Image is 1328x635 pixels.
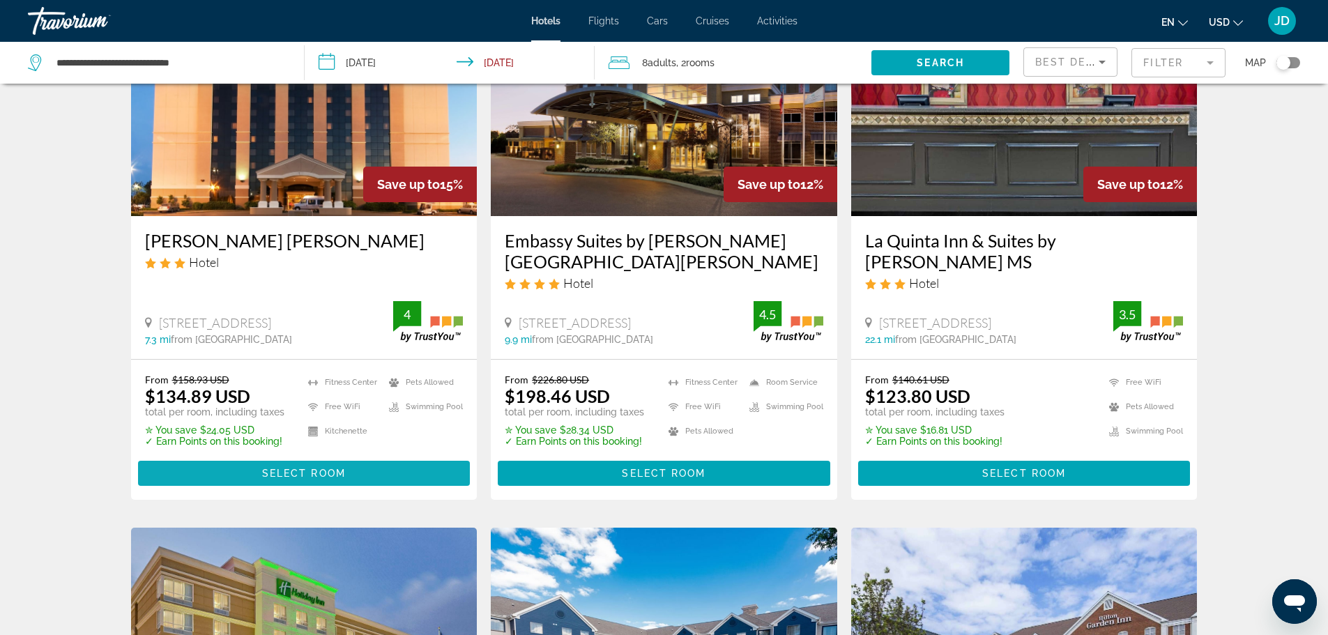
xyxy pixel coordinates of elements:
[909,275,939,291] span: Hotel
[1102,398,1183,415] li: Pets Allowed
[1097,177,1160,192] span: Save up to
[1266,56,1300,69] button: Toggle map
[301,374,382,391] li: Fitness Center
[532,334,653,345] span: from [GEOGRAPHIC_DATA]
[662,422,742,440] li: Pets Allowed
[145,424,197,436] span: ✮ You save
[686,57,715,68] span: rooms
[865,406,1005,418] p: total per room, including taxes
[171,334,292,345] span: from [GEOGRAPHIC_DATA]
[865,424,1005,436] p: $16.81 USD
[754,301,823,342] img: trustyou-badge.svg
[531,15,560,26] a: Hotels
[892,374,949,385] del: $140.61 USD
[662,374,742,391] li: Fitness Center
[865,374,889,385] span: From
[145,436,284,447] p: ✓ Earn Points on this booking!
[865,334,895,345] span: 22.1 mi
[301,398,382,415] li: Free WiFi
[865,424,917,436] span: ✮ You save
[1131,47,1226,78] button: Filter
[1161,12,1188,32] button: Change language
[505,424,556,436] span: ✮ You save
[138,464,471,480] a: Select Room
[696,15,729,26] a: Cruises
[588,15,619,26] a: Flights
[505,436,644,447] p: ✓ Earn Points on this booking!
[1209,12,1243,32] button: Change currency
[865,275,1184,291] div: 3 star Hotel
[138,461,471,486] button: Select Room
[871,50,1009,75] button: Search
[305,42,595,84] button: Check-in date: Sep 20, 2025 Check-out date: Sep 21, 2025
[363,167,477,202] div: 15%
[662,398,742,415] li: Free WiFi
[738,177,800,192] span: Save up to
[1035,54,1106,70] mat-select: Sort by
[642,53,676,72] span: 8
[505,230,823,272] a: Embassy Suites by [PERSON_NAME][GEOGRAPHIC_DATA][PERSON_NAME]
[858,461,1191,486] button: Select Room
[1113,306,1141,323] div: 3.5
[1102,422,1183,440] li: Swimming Pool
[865,436,1005,447] p: ✓ Earn Points on this booking!
[189,254,219,270] span: Hotel
[505,406,644,418] p: total per room, including taxes
[865,230,1184,272] a: La Quinta Inn & Suites by [PERSON_NAME] MS
[498,464,830,480] a: Select Room
[1113,301,1183,342] img: trustyou-badge.svg
[563,275,593,291] span: Hotel
[145,424,284,436] p: $24.05 USD
[145,374,169,385] span: From
[1264,6,1300,36] button: User Menu
[505,334,532,345] span: 9.9 mi
[865,385,970,406] ins: $123.80 USD
[676,53,715,72] span: , 2
[724,167,837,202] div: 12%
[858,464,1191,480] a: Select Room
[1245,53,1266,72] span: Map
[1209,17,1230,28] span: USD
[505,374,528,385] span: From
[757,15,797,26] a: Activities
[595,42,871,84] button: Travelers: 8 adults, 0 children
[1272,579,1317,624] iframe: Button to launch messaging window
[648,57,676,68] span: Adults
[382,374,463,391] li: Pets Allowed
[172,374,229,385] del: $158.93 USD
[145,385,250,406] ins: $134.89 USD
[145,230,464,251] h3: [PERSON_NAME] [PERSON_NAME]
[1035,56,1108,68] span: Best Deals
[754,306,781,323] div: 4.5
[1274,14,1290,28] span: JD
[1083,167,1197,202] div: 12%
[382,398,463,415] li: Swimming Pool
[145,406,284,418] p: total per room, including taxes
[519,315,631,330] span: [STREET_ADDRESS]
[262,468,346,479] span: Select Room
[1102,374,1183,391] li: Free WiFi
[532,374,589,385] del: $226.80 USD
[917,57,964,68] span: Search
[145,334,171,345] span: 7.3 mi
[393,306,421,323] div: 4
[393,301,463,342] img: trustyou-badge.svg
[647,15,668,26] a: Cars
[377,177,440,192] span: Save up to
[505,385,610,406] ins: $198.46 USD
[982,468,1066,479] span: Select Room
[895,334,1016,345] span: from [GEOGRAPHIC_DATA]
[498,461,830,486] button: Select Room
[742,374,823,391] li: Room Service
[622,468,705,479] span: Select Room
[145,254,464,270] div: 3 star Hotel
[879,315,991,330] span: [STREET_ADDRESS]
[1161,17,1175,28] span: en
[505,275,823,291] div: 4 star Hotel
